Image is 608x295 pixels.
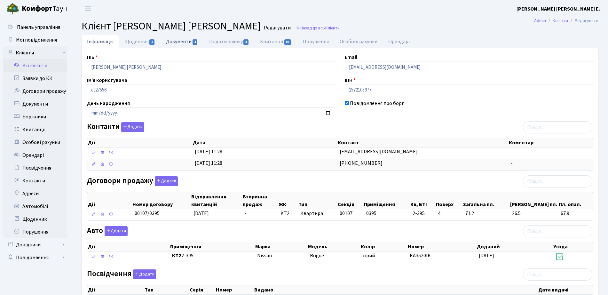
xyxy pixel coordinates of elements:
[300,210,335,217] span: Квартира
[121,122,144,132] button: Контакти
[350,100,404,107] label: Повідомлення про борг
[363,252,375,259] span: сірий
[82,19,261,34] span: Клієнт [PERSON_NAME] [PERSON_NAME]
[3,85,67,98] a: Договори продажу
[263,25,293,31] small: Редагувати .
[120,121,144,132] a: Додати
[534,17,546,24] a: Admin
[284,39,291,45] span: 81
[3,251,67,264] a: Повідомлення
[191,192,242,209] th: Відправлення квитанцій
[3,226,67,238] a: Порушення
[568,17,598,24] li: Редагувати
[3,136,67,149] a: Особові рахунки
[17,24,60,31] span: Панель управління
[3,149,67,162] a: Орендарі
[410,252,431,259] span: КА3520IК
[3,34,67,46] a: Мої повідомлення
[3,187,67,200] a: Адреси
[149,39,154,45] span: 1
[438,210,460,217] span: 4
[525,14,608,28] nav: breadcrumb
[523,121,592,133] input: Пошук...
[87,138,192,147] th: Дії
[278,192,298,209] th: ЖК
[298,192,337,209] th: Тип
[16,36,57,44] span: Мої повідомлення
[280,210,295,217] span: КТ2
[87,100,130,107] label: День народження
[3,46,67,59] a: Клієнти
[3,162,67,174] a: Посвідчення
[255,35,297,48] a: Квитанції
[193,39,198,45] span: 3
[360,242,407,251] th: Колір
[508,138,593,147] th: Коментар
[82,35,119,48] a: Інформація
[307,242,360,251] th: Модель
[340,148,418,155] span: [EMAIL_ADDRESS][DOMAIN_NAME]
[465,210,507,217] span: 71.2
[135,210,160,217] span: 00107/0395
[553,242,593,251] th: Угода
[87,226,128,236] label: Авто
[553,17,568,24] a: Клієнти
[337,192,364,209] th: Секція
[87,122,144,132] label: Контакти
[170,242,255,251] th: Приміщення
[345,76,356,84] label: ІПН
[538,285,593,294] th: Дата видачі
[87,76,127,84] label: Ім'я користувача
[155,176,178,186] button: Договори продажу
[195,148,222,155] span: [DATE] 11:28
[517,5,600,12] b: [PERSON_NAME] [PERSON_NAME] Е.
[345,53,357,61] label: Email
[3,59,67,72] a: Всі клієнти
[512,210,556,217] span: 26.5
[462,192,509,209] th: Загальна пл.
[296,25,340,31] a: Назад до всіхКлієнти
[410,192,435,209] th: Кв, БТІ
[243,39,249,45] span: 3
[523,175,592,187] input: Пошук...
[3,110,67,123] a: Боржники
[119,35,161,48] a: Щоденник
[254,285,538,294] th: Видано
[172,252,181,259] b: КТ2
[257,252,272,259] span: Nissan
[334,35,383,48] a: Особові рахунки
[144,285,189,294] th: Тип
[3,213,67,226] a: Щоденник
[3,174,67,187] a: Контакти
[87,242,170,251] th: Дії
[189,285,216,294] th: Серія
[310,252,324,259] span: Rogue
[133,269,156,279] button: Посвідчення
[479,252,494,259] span: [DATE]
[87,269,156,279] label: Посвідчення
[3,200,67,213] a: Автомобілі
[523,225,592,237] input: Пошук...
[242,192,278,209] th: Вторинна продаж
[22,4,67,14] span: Таун
[561,210,590,217] span: 67.9
[337,138,508,147] th: Контакт
[511,148,513,155] span: -
[3,21,67,34] a: Панель управління
[3,72,67,85] a: Заявки до КК
[340,210,352,217] span: 00107
[509,192,558,209] th: [PERSON_NAME] пл.
[6,3,19,15] img: logo.png
[297,35,334,48] a: Порушення
[22,4,52,14] b: Комфорт
[511,160,513,167] span: -
[80,4,96,14] button: Переключити навігацію
[255,242,307,251] th: Марка
[407,242,476,251] th: Номер
[153,175,178,186] a: Додати
[3,238,67,251] a: Довідники
[87,192,132,209] th: Дії
[161,35,203,48] a: Документи
[363,192,410,209] th: Приміщення
[383,35,415,48] a: Орендарі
